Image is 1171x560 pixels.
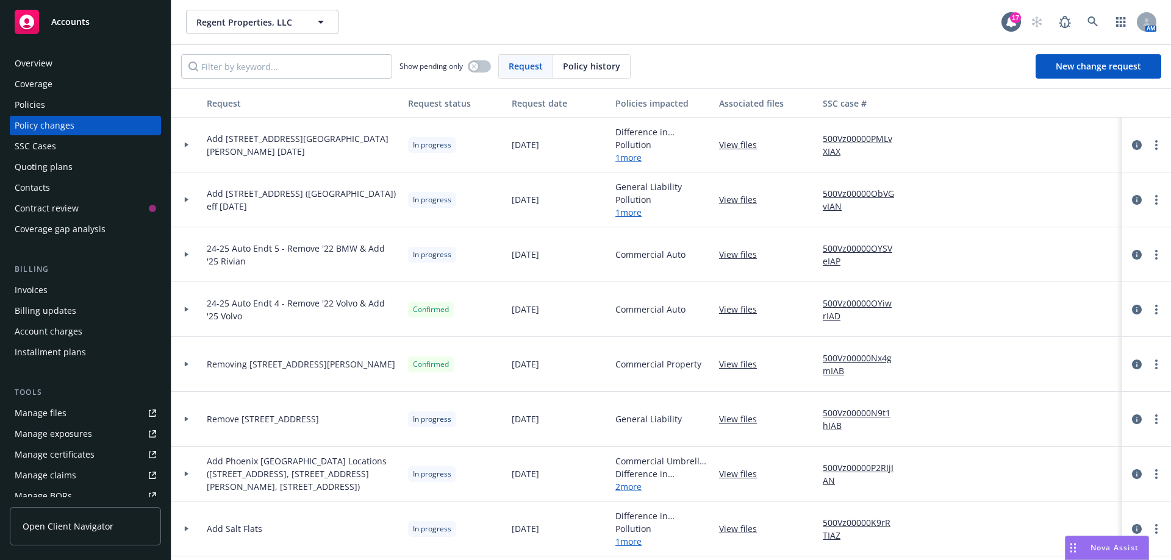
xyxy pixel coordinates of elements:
div: Manage files [15,403,66,423]
div: Overview [15,54,52,73]
div: Contract review [15,199,79,218]
span: Difference in Conditions - DIC EQ ($40M DTSD) [615,467,709,480]
span: Pollution [615,138,709,151]
div: Coverage gap analysis [15,219,106,239]
span: In progress [413,140,451,151]
a: more [1149,138,1164,152]
div: SSC case # [823,97,904,110]
div: Request [207,97,398,110]
div: Billing [10,263,161,275]
button: Nova Assist [1065,536,1149,560]
a: more [1149,193,1164,207]
div: Drag to move [1065,536,1081,559]
div: Manage exposures [15,424,92,444]
a: 1 more [615,151,709,164]
a: 2 more [615,480,709,493]
span: Difference in Conditions - DIC EQ ($40M DTSD) [615,509,709,522]
div: Account charges [15,322,82,341]
a: Manage certificates [10,445,161,464]
span: Commercial Auto [615,303,686,316]
a: Manage BORs [10,486,161,506]
a: circleInformation [1130,467,1144,481]
button: Associated files [714,88,818,118]
input: Filter by keyword... [181,54,392,79]
a: Account charges [10,322,161,341]
span: Add Phoenix [GEOGRAPHIC_DATA] Locations ([STREET_ADDRESS], [STREET_ADDRESS][PERSON_NAME], [STREET... [207,455,398,493]
span: Nova Assist [1090,542,1139,553]
span: Commercial Umbrella - Salt Flats [615,455,709,467]
a: Invoices [10,280,161,300]
div: Contacts [15,178,50,197]
a: View files [719,358,767,370]
span: In progress [413,523,451,534]
button: Request status [403,88,507,118]
span: Accounts [51,17,90,27]
span: Add Salt Flats [207,522,262,535]
a: circleInformation [1130,412,1144,427]
div: Quoting plans [15,157,73,177]
div: Toggle Row Expanded [171,227,202,282]
a: Accounts [10,5,161,39]
span: General Liability [615,180,682,193]
a: 500Vz00000OYSVeIAP [823,242,904,268]
button: Request date [507,88,611,118]
a: more [1149,522,1164,536]
span: Removing [STREET_ADDRESS][PERSON_NAME] [207,358,395,370]
span: Difference in Conditions - DIC EQ ($40M DTSD) [615,126,709,138]
a: 500Vz00000Nx4gmIAB [823,352,904,377]
span: Confirmed [413,359,449,370]
div: Manage certificates [15,445,95,464]
span: New change request [1056,60,1141,72]
a: View files [719,522,767,535]
div: Invoices [15,280,48,300]
a: Search [1081,10,1105,34]
a: 500Vz00000K9rRTIAZ [823,516,904,542]
div: Policies impacted [615,97,709,110]
button: SSC case # [818,88,909,118]
a: 500Vz00000N9t1hIAB [823,406,904,432]
span: Regent Properties, LLC [196,16,302,29]
a: more [1149,467,1164,481]
span: [DATE] [512,413,539,425]
span: Request [509,60,543,73]
div: Toggle Row Expanded [171,172,202,227]
span: Commercial Auto [615,248,686,261]
a: Contacts [10,178,161,197]
a: more [1149,357,1164,372]
a: circleInformation [1130,247,1144,262]
span: [DATE] [512,358,539,370]
a: 500Vz00000P2RIjIAN [823,461,904,487]
a: more [1149,412,1164,427]
a: Manage claims [10,466,161,485]
span: [DATE] [512,467,539,480]
span: Policy history [563,60,620,73]
a: 1 more [615,535,709,548]
a: Start snowing [1025,10,1049,34]
div: Installment plans [15,342,86,362]
div: Policies [15,95,45,115]
a: circleInformation [1130,138,1144,152]
a: circleInformation [1130,357,1144,372]
div: Request date [512,97,606,110]
button: Request [202,88,403,118]
a: View files [719,138,767,151]
button: Regent Properties, LLC [186,10,338,34]
a: circleInformation [1130,193,1144,207]
span: Pollution [615,193,682,206]
a: Coverage gap analysis [10,219,161,239]
span: In progress [413,469,451,480]
span: [DATE] [512,303,539,316]
span: Pollution [615,522,709,535]
a: Contract review [10,199,161,218]
span: In progress [413,249,451,260]
div: Toggle Row Expanded [171,118,202,172]
a: 1 more [615,206,682,219]
span: [DATE] [512,193,539,206]
span: 24-25 Auto Endt 5 - Remove '22 BMW & Add '25 Rivian [207,242,398,268]
div: Toggle Row Expanded [171,282,202,337]
span: Remove [STREET_ADDRESS] [207,413,319,425]
a: View files [719,193,767,206]
div: Manage claims [15,466,76,485]
span: Add [STREET_ADDRESS] ([GEOGRAPHIC_DATA]) eff [DATE] [207,187,398,213]
div: Toggle Row Expanded [171,447,202,502]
